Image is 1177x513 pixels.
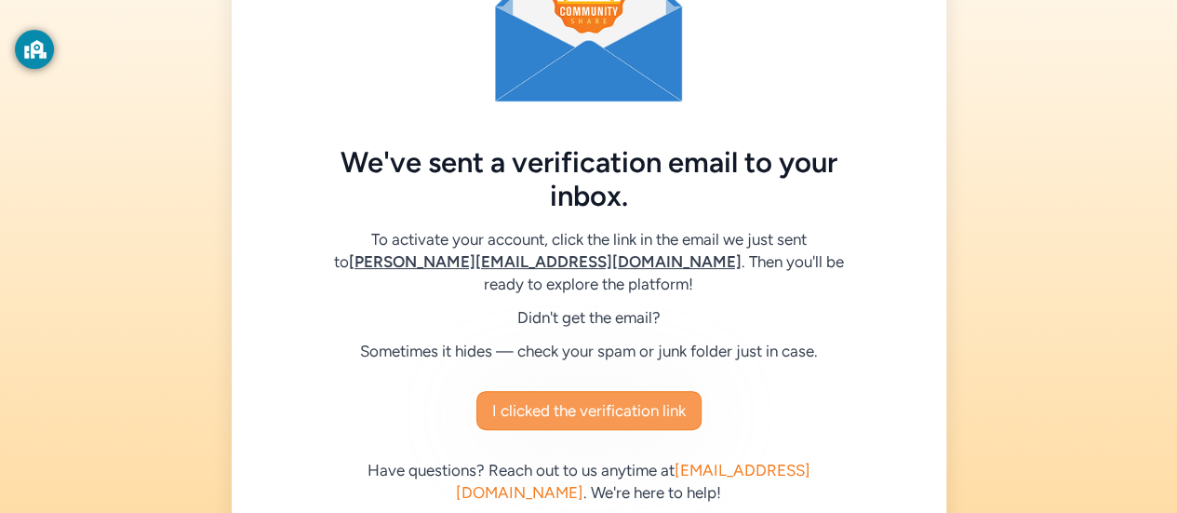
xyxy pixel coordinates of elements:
[476,391,702,430] button: I clicked the verification link
[349,252,742,271] span: [PERSON_NAME][EMAIL_ADDRESS][DOMAIN_NAME]
[321,146,857,213] h5: We've sent a verification email to your inbox.
[15,30,54,69] button: GoGuardian Privacy Information
[321,306,857,329] div: Didn't get the email?
[492,399,686,422] span: I clicked the verification link
[321,340,857,362] div: Sometimes it hides — check your spam or junk folder just in case.
[321,459,857,504] div: Have questions? Reach out to us anytime at . We're here to help!
[321,228,857,295] div: To activate your account, click the link in the email we just sent to . Then you'll be ready to e...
